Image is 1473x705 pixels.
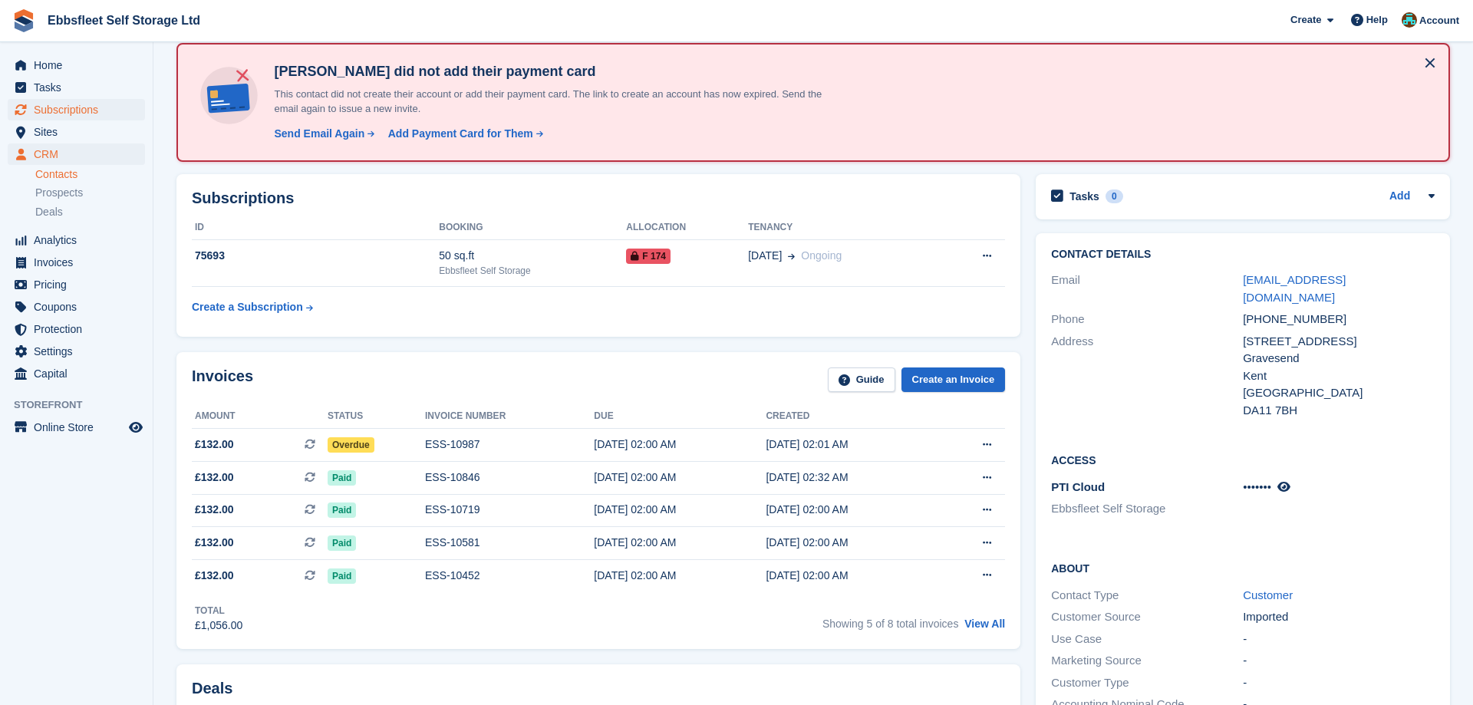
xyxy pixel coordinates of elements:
[8,296,145,318] a: menu
[34,54,126,76] span: Home
[41,8,206,33] a: Ebbsfleet Self Storage Ltd
[34,296,126,318] span: Coupons
[195,535,234,551] span: £132.00
[382,126,545,142] a: Add Payment Card for Them
[1051,652,1243,670] div: Marketing Source
[748,216,939,240] th: Tenancy
[8,99,145,120] a: menu
[34,318,126,340] span: Protection
[196,63,262,128] img: no-card-linked-e7822e413c904bf8b177c4d89f31251c4716f9871600ec3ca5bfc59e148c83f4.svg
[964,618,1005,630] a: View All
[127,418,145,437] a: Preview store
[1243,674,1435,692] div: -
[766,535,938,551] div: [DATE] 02:00 AM
[439,216,626,240] th: Booking
[766,502,938,518] div: [DATE] 02:00 AM
[34,363,126,384] span: Capital
[425,568,594,584] div: ESS-10452
[1051,674,1243,692] div: Customer Type
[8,417,145,438] a: menu
[34,252,126,273] span: Invoices
[1051,452,1435,467] h2: Access
[192,293,313,321] a: Create a Subscription
[1389,188,1410,206] a: Add
[594,568,766,584] div: [DATE] 02:00 AM
[1243,652,1435,670] div: -
[1243,350,1435,367] div: Gravesend
[594,535,766,551] div: [DATE] 02:00 AM
[328,535,356,551] span: Paid
[8,274,145,295] a: menu
[35,205,63,219] span: Deals
[1051,631,1243,648] div: Use Case
[1051,272,1243,306] div: Email
[8,318,145,340] a: menu
[1243,631,1435,648] div: -
[594,437,766,453] div: [DATE] 02:00 AM
[801,249,842,262] span: Ongoing
[328,470,356,486] span: Paid
[1402,12,1417,28] img: George Spring
[192,404,328,429] th: Amount
[34,121,126,143] span: Sites
[1243,402,1435,420] div: DA11 7BH
[8,77,145,98] a: menu
[34,77,126,98] span: Tasks
[766,469,938,486] div: [DATE] 02:32 AM
[1243,273,1346,304] a: [EMAIL_ADDRESS][DOMAIN_NAME]
[35,167,145,182] a: Contacts
[268,63,843,81] h4: [PERSON_NAME] did not add their payment card
[328,502,356,518] span: Paid
[1243,588,1293,601] a: Customer
[268,87,843,117] p: This contact did not create their account or add their payment card. The link to create an accoun...
[192,680,232,697] h2: Deals
[35,185,145,201] a: Prospects
[1051,333,1243,420] div: Address
[766,437,938,453] div: [DATE] 02:01 AM
[192,367,253,393] h2: Invoices
[594,469,766,486] div: [DATE] 02:00 AM
[192,216,439,240] th: ID
[439,264,626,278] div: Ebbsfleet Self Storage
[34,274,126,295] span: Pricing
[626,249,671,264] span: F 174
[1051,249,1435,261] h2: Contact Details
[1290,12,1321,28] span: Create
[8,341,145,362] a: menu
[594,404,766,429] th: Due
[1051,587,1243,605] div: Contact Type
[12,9,35,32] img: stora-icon-8386f47178a22dfd0bd8f6a31ec36ba5ce8667c1dd55bd0f319d3a0aa187defe.svg
[328,404,425,429] th: Status
[195,437,234,453] span: £132.00
[8,363,145,384] a: menu
[8,252,145,273] a: menu
[425,535,594,551] div: ESS-10581
[828,367,895,393] a: Guide
[192,248,439,264] div: 75693
[766,568,938,584] div: [DATE] 02:00 AM
[425,404,594,429] th: Invoice number
[328,437,374,453] span: Overdue
[195,469,234,486] span: £132.00
[901,367,1006,393] a: Create an Invoice
[1243,384,1435,402] div: [GEOGRAPHIC_DATA]
[388,126,533,142] div: Add Payment Card for Them
[748,248,782,264] span: [DATE]
[1366,12,1388,28] span: Help
[35,204,145,220] a: Deals
[8,121,145,143] a: menu
[195,604,242,618] div: Total
[274,126,364,142] div: Send Email Again
[195,618,242,634] div: £1,056.00
[594,502,766,518] div: [DATE] 02:00 AM
[439,248,626,264] div: 50 sq.ft
[328,568,356,584] span: Paid
[192,299,303,315] div: Create a Subscription
[34,99,126,120] span: Subscriptions
[1243,333,1435,351] div: [STREET_ADDRESS]
[192,189,1005,207] h2: Subscriptions
[1051,560,1435,575] h2: About
[8,229,145,251] a: menu
[8,54,145,76] a: menu
[1051,608,1243,626] div: Customer Source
